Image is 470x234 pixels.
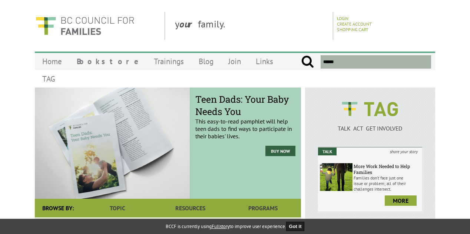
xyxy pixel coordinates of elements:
a: Home [35,53,69,70]
em: Talk [318,148,337,155]
img: BC Council for FAMILIES [35,12,135,40]
a: Shopping Cart [337,27,368,32]
a: Buy Now [265,146,295,156]
a: Fullstory [212,223,229,230]
img: BCCF's TAG Logo [337,95,403,123]
a: Trainings [146,53,191,70]
a: Bookstore [69,53,146,70]
h6: More Work Needed to Help Families [354,163,420,175]
strong: our [179,18,198,30]
div: y family. [169,12,333,40]
a: Join [221,53,248,70]
a: Programs [227,199,299,217]
i: share your story [385,148,422,155]
a: more [385,195,417,206]
a: Login [337,16,348,21]
a: Resources [154,199,226,217]
a: Topic [81,199,154,217]
button: Got it [286,222,305,231]
a: TAG [35,70,63,88]
p: TALK ACT GET INVOLVED [318,125,422,132]
input: Submit [301,55,314,69]
a: TALK ACT GET INVOLVED [318,117,422,132]
p: This easy-to-read pamphlet will help teen dads to find ways to participate in their babies' lives. [195,99,295,140]
p: Families don’t face just one issue or problem; all of their challenges intersect. [354,175,420,192]
a: Create Account [337,21,372,27]
a: Blog [191,53,221,70]
div: Browse By: [35,199,81,217]
a: Links [248,53,281,70]
span: Teen Dads: Your Baby Needs You [195,93,295,118]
